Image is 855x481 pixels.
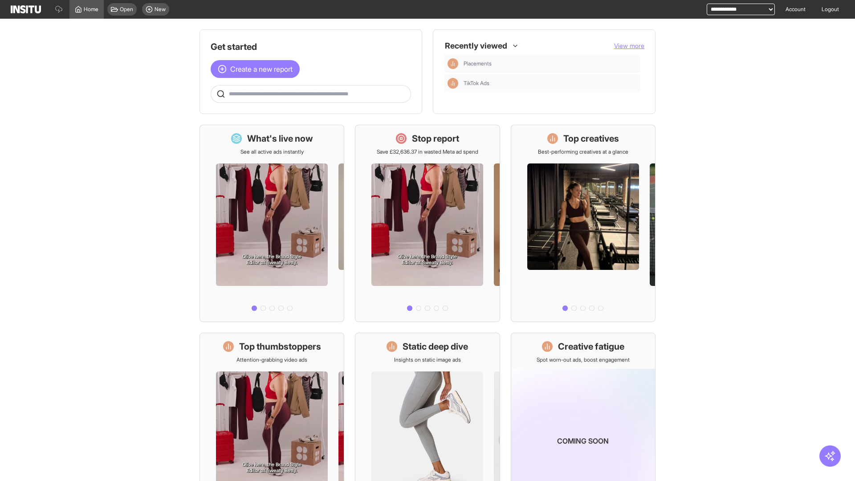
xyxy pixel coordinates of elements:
a: What's live nowSee all active ads instantly [199,125,344,322]
h1: Static deep dive [403,340,468,353]
span: Home [84,6,98,13]
div: Insights [448,58,458,69]
span: Placements [464,60,637,67]
span: Open [120,6,133,13]
p: See all active ads instantly [240,148,304,155]
button: View more [614,41,644,50]
h1: Stop report [412,132,459,145]
p: Best-performing creatives at a glance [538,148,628,155]
h1: Top creatives [563,132,619,145]
img: Logo [11,5,41,13]
h1: What's live now [247,132,313,145]
a: Top creativesBest-performing creatives at a glance [511,125,655,322]
a: Stop reportSave £32,636.37 in wasted Meta ad spend [355,125,500,322]
p: Save £32,636.37 in wasted Meta ad spend [377,148,478,155]
p: Insights on static image ads [394,356,461,363]
h1: Top thumbstoppers [239,340,321,353]
button: Create a new report [211,60,300,78]
div: Insights [448,78,458,89]
p: Attention-grabbing video ads [236,356,307,363]
span: TikTok Ads [464,80,489,87]
h1: Get started [211,41,411,53]
span: Create a new report [230,64,293,74]
span: TikTok Ads [464,80,637,87]
span: Placements [464,60,492,67]
span: New [155,6,166,13]
span: View more [614,42,644,49]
